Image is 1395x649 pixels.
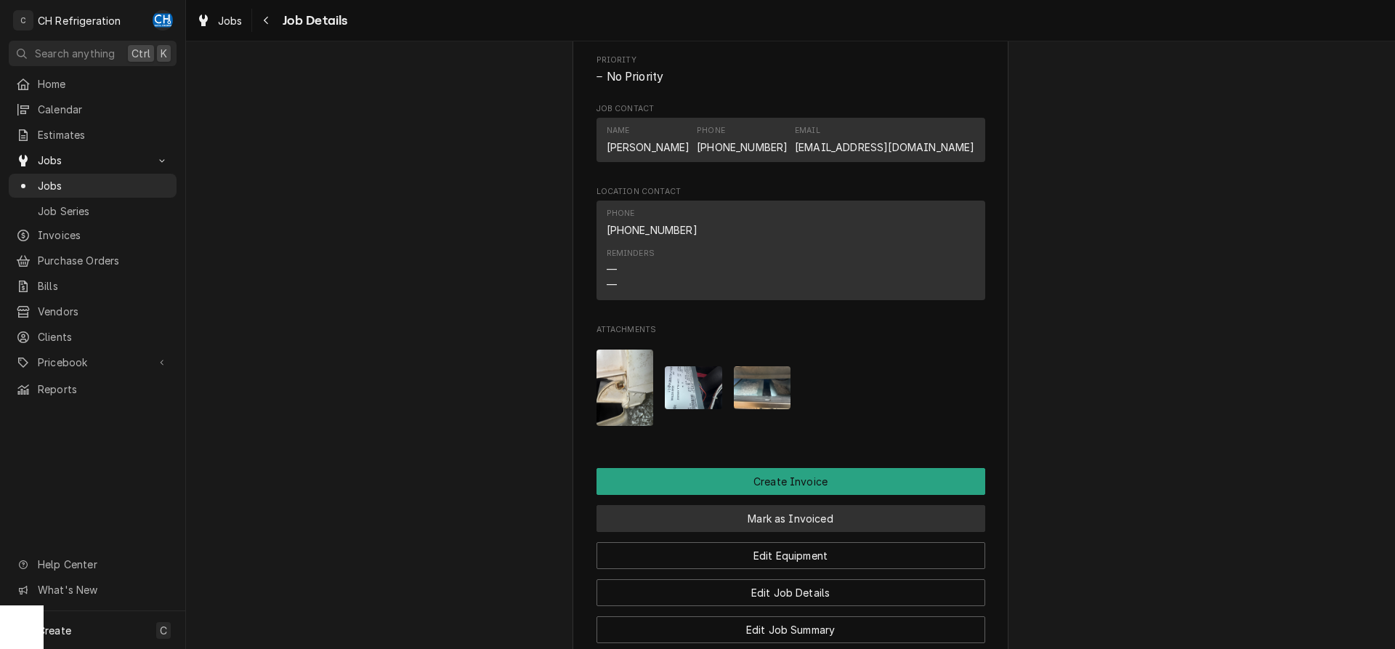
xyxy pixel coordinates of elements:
span: Jobs [38,153,147,168]
span: Purchase Orders [38,253,169,268]
div: Location Contact [597,186,985,306]
span: Estimates [38,127,169,142]
a: Go to Pricebook [9,350,177,374]
a: [EMAIL_ADDRESS][DOMAIN_NAME] [795,141,974,153]
div: C [13,10,33,31]
a: Vendors [9,299,177,323]
div: CH Refrigeration [38,13,121,28]
button: Edit Job Summary [597,616,985,643]
a: Purchase Orders [9,249,177,273]
span: Jobs [218,13,243,28]
span: Pricebook [38,355,147,370]
span: Help Center [38,557,168,572]
div: Name [607,125,630,137]
div: Email [795,125,820,137]
div: Location Contact List [597,201,985,307]
div: Button Group Row [597,569,985,606]
span: Invoices [38,227,169,243]
span: Jobs [38,178,169,193]
a: [PHONE_NUMBER] [607,224,697,236]
span: C [160,623,167,638]
span: Vendors [38,304,169,319]
div: Reminders [607,248,655,259]
a: Bills [9,274,177,298]
button: Navigate back [255,9,278,32]
span: Location Contact [597,186,985,198]
div: Chris Hiraga's Avatar [153,10,173,31]
div: No Priority [597,68,985,86]
div: Button Group Row [597,495,985,532]
span: Priority [597,55,985,66]
button: Search anythingCtrlK [9,41,177,66]
div: Phone [697,125,788,154]
div: Contact [597,201,985,300]
div: Phone [607,208,635,219]
span: What's New [38,582,168,597]
div: Attachments [597,324,985,438]
img: 3Bm1CHgoSBWRqMH8kRHL [734,366,791,409]
span: Attachments [597,338,985,438]
a: Calendar [9,97,177,121]
button: Mark as Invoiced [597,505,985,532]
a: Estimates [9,123,177,147]
a: Go to Help Center [9,552,177,576]
button: Edit Equipment [597,542,985,569]
span: Bills [38,278,169,294]
a: Invoices [9,223,177,247]
div: Job Contact List [597,118,985,169]
a: Jobs [190,9,248,33]
div: Job Contact [597,103,985,169]
span: Job Contact [597,103,985,115]
a: Reports [9,377,177,401]
img: RQ84L5KaRoScUjuTq7YP [665,366,722,409]
div: Phone [607,208,697,237]
span: Ctrl [132,46,150,61]
span: Attachments [597,324,985,336]
span: Create [38,624,71,637]
a: [PHONE_NUMBER] [697,141,788,153]
a: Home [9,72,177,96]
div: — [607,262,617,277]
a: Go to Jobs [9,148,177,172]
div: — [607,277,617,292]
div: Button Group Row [597,468,985,495]
div: [PERSON_NAME] [607,140,690,155]
div: Phone [697,125,725,137]
button: Edit Job Details [597,579,985,606]
div: Email [795,125,974,154]
a: Job Series [9,199,177,223]
span: Job Series [38,203,169,219]
button: Create Invoice [597,468,985,495]
span: K [161,46,167,61]
span: Reports [38,382,169,397]
span: Job Details [278,11,348,31]
div: Name [607,125,690,154]
span: Home [38,76,169,92]
a: Clients [9,325,177,349]
div: Button Group Row [597,532,985,569]
span: Search anything [35,46,115,61]
a: Go to What's New [9,578,177,602]
div: Button Group Row [597,606,985,643]
div: Contact [597,118,985,162]
div: Reminders [607,248,655,292]
a: Jobs [9,174,177,198]
img: 18BdTYIvQsG50StSw4cU [597,350,654,426]
div: Priority [597,55,985,86]
span: Clients [38,329,169,344]
span: Calendar [38,102,169,117]
div: CH [153,10,173,31]
span: Priority [597,68,985,86]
